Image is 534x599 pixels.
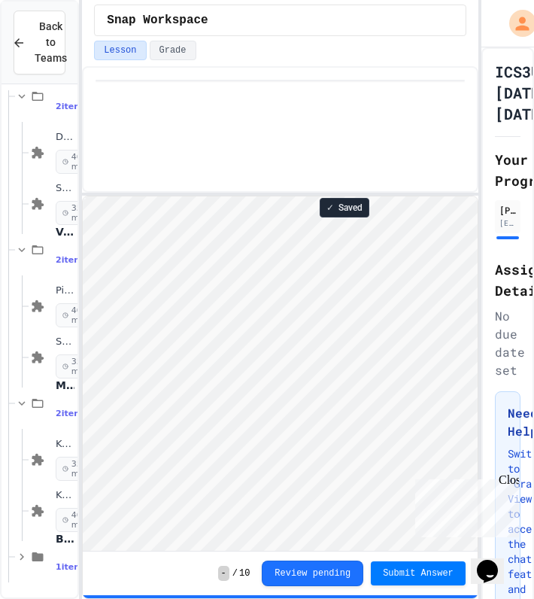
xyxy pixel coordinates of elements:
h2: Assignment Details [495,259,520,301]
span: ✓ [326,202,334,214]
span: 10 [239,567,250,579]
span: - [218,566,229,581]
span: Snap Workspace [107,11,208,29]
span: 2 items [56,409,87,418]
button: Grade [150,41,196,60]
div: No due date set [495,307,520,379]
span: Shapes [56,182,74,195]
span: Keyboard Pinwheel [56,438,74,451]
div: [EMAIL_ADDRESS][DOMAIN_NAME] [499,217,516,229]
span: 35 min [56,201,97,225]
span: Mouse & Keyboard [56,379,74,392]
span: Variables and Blocks [56,225,74,239]
span: 35 min [56,457,97,481]
iframe: chat widget [409,473,519,537]
iframe: Snap! Programming Environment [83,196,478,551]
span: 35 min [56,354,97,379]
iframe: chat widget [471,539,519,584]
button: Back to Teams [14,11,65,74]
span: 2 items [56,102,87,111]
span: Submit Answer [383,567,454,579]
button: Lesson [94,41,146,60]
span: 2 items [56,255,87,265]
span: 1 items [56,562,87,572]
span: Saved [338,202,363,214]
span: 40 min [56,303,97,327]
button: Review pending [262,561,363,586]
div: Chat with us now!Close [6,6,104,96]
div: [PERSON_NAME] [499,203,516,217]
span: 40 min [56,508,97,532]
span: 40 min [56,150,97,174]
span: Pinwheel [56,284,74,297]
span: Broadcasting & Cloning [56,532,74,546]
button: Submit Answer [371,561,466,585]
span: Kaleidoscope [56,489,74,502]
span: Diamond [56,131,74,144]
h2: Your Progress [495,149,520,191]
span: Back to Teams [35,19,67,66]
span: Super Pinwheel [56,336,74,348]
span: / [232,567,238,579]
